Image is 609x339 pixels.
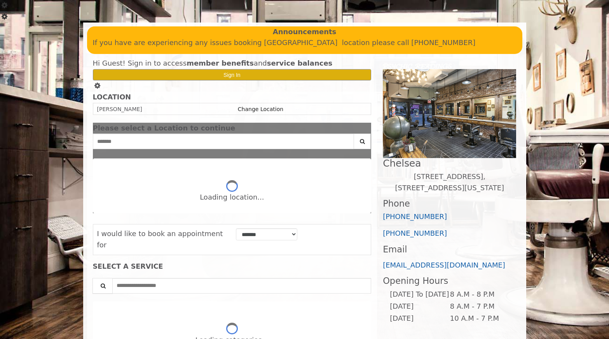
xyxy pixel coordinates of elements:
[389,301,449,313] td: [DATE]
[383,171,516,194] p: [STREET_ADDRESS],[STREET_ADDRESS][US_STATE]
[358,139,367,144] i: Search button
[450,301,510,313] td: 8 A.M - 7 P.M
[200,192,264,203] div: Loading location...
[383,261,505,269] a: [EMAIL_ADDRESS][DOMAIN_NAME]
[383,245,516,254] h3: Email
[359,125,371,130] button: close dialog
[97,229,223,249] span: I would like to book an appointment for
[93,134,372,153] div: Center Select
[383,212,447,221] a: [PHONE_NUMBER]
[93,124,236,132] span: Please select a Location to continue
[93,37,517,49] p: If you have are experiencing any issues booking [GEOGRAPHIC_DATA] location please call [PHONE_NUM...
[389,289,449,301] td: [DATE] To [DATE]
[93,93,131,101] b: LOCATION
[450,289,510,301] td: 8 A.M - 8 P.M
[389,313,449,325] td: [DATE]
[450,313,510,325] td: 10 A.M - 7 P.M
[383,158,516,169] h2: Chelsea
[267,59,333,67] b: service balances
[93,263,372,270] div: SELECT A SERVICE
[92,278,113,294] button: Service Search
[93,134,354,149] input: Search Center
[97,106,142,112] span: [PERSON_NAME]
[383,229,447,237] a: [PHONE_NUMBER]
[383,276,516,286] h3: Opening Hours
[187,59,254,67] b: member benefits
[273,26,337,38] b: Announcements
[93,58,372,69] div: Hi Guest! Sign in to access and
[93,69,372,80] button: Sign In
[238,106,283,112] a: Change Location
[383,199,516,209] h3: Phone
